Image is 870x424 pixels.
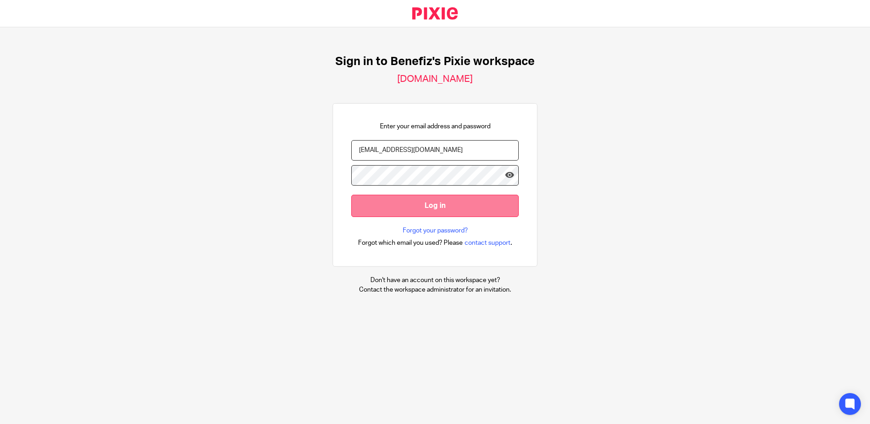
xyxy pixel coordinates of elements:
[335,55,535,69] h1: Sign in to Benefiz's Pixie workspace
[465,238,511,247] span: contact support
[358,238,463,247] span: Forgot which email you used? Please
[358,237,512,248] div: .
[397,73,473,85] h2: [DOMAIN_NAME]
[351,195,519,217] input: Log in
[403,226,468,235] a: Forgot your password?
[359,276,511,285] p: Don't have an account on this workspace yet?
[380,122,491,131] p: Enter your email address and password
[359,285,511,294] p: Contact the workspace administrator for an invitation.
[351,140,519,161] input: name@example.com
